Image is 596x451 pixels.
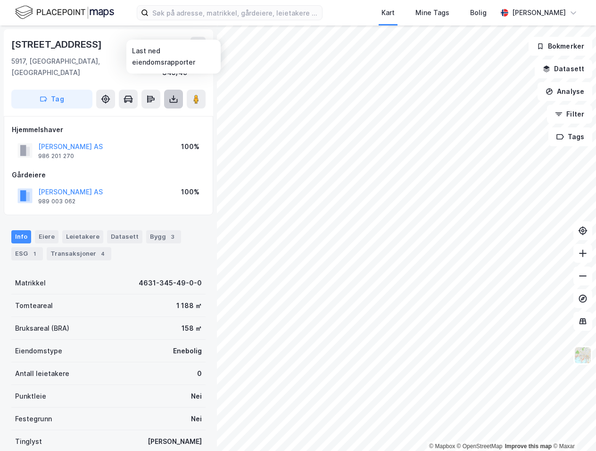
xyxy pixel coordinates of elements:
div: Alver, 345/49 [162,56,206,78]
div: 4631-345-49-0-0 [139,277,202,289]
div: Hjemmelshaver [12,124,205,135]
div: 158 ㎡ [182,323,202,334]
div: Mine Tags [415,7,449,18]
div: Bygg [146,230,181,243]
div: Matrikkel [15,277,46,289]
div: 4 [98,249,108,259]
div: 0 [197,368,202,379]
div: 3 [168,232,177,242]
div: Info [11,230,31,243]
button: Analyse [538,82,592,101]
div: Eiere [35,230,58,243]
div: Tomteareal [15,300,53,311]
div: [STREET_ADDRESS] [11,37,104,52]
div: 989 003 062 [38,198,75,205]
div: Kart [381,7,395,18]
div: Datasett [107,230,142,243]
div: 986 201 270 [38,152,74,160]
iframe: Chat Widget [549,406,596,451]
div: Transaksjoner [47,247,111,260]
div: Bolig [470,7,487,18]
img: Z [574,346,592,364]
button: Tags [548,127,592,146]
a: Improve this map [505,443,552,450]
div: 5917, [GEOGRAPHIC_DATA], [GEOGRAPHIC_DATA] [11,56,162,78]
button: Filter [547,105,592,124]
div: Nei [191,413,202,425]
button: Tag [11,90,92,109]
input: Søk på adresse, matrikkel, gårdeiere, leietakere eller personer [149,6,322,20]
div: Festegrunn [15,413,52,425]
div: Antall leietakere [15,368,69,379]
div: Eiendomstype [15,345,62,357]
div: ESG [11,247,43,260]
img: logo.f888ab2527a4732fd821a326f86c7f29.svg [15,4,114,21]
div: Leietakere [62,230,103,243]
div: [PERSON_NAME] [512,7,566,18]
div: 1 [30,249,39,259]
div: 100% [181,141,199,152]
div: Punktleie [15,391,46,402]
div: Kontrollprogram for chat [549,406,596,451]
div: Enebolig [173,345,202,357]
div: [PERSON_NAME] [148,436,202,447]
a: OpenStreetMap [457,443,503,450]
button: Datasett [535,59,592,78]
button: Bokmerker [529,37,592,56]
div: 1 188 ㎡ [176,300,202,311]
a: Mapbox [429,443,455,450]
div: 100% [181,186,199,198]
div: Tinglyst [15,436,42,447]
div: Nei [191,391,202,402]
div: Gårdeiere [12,169,205,181]
div: Bruksareal (BRA) [15,323,69,334]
